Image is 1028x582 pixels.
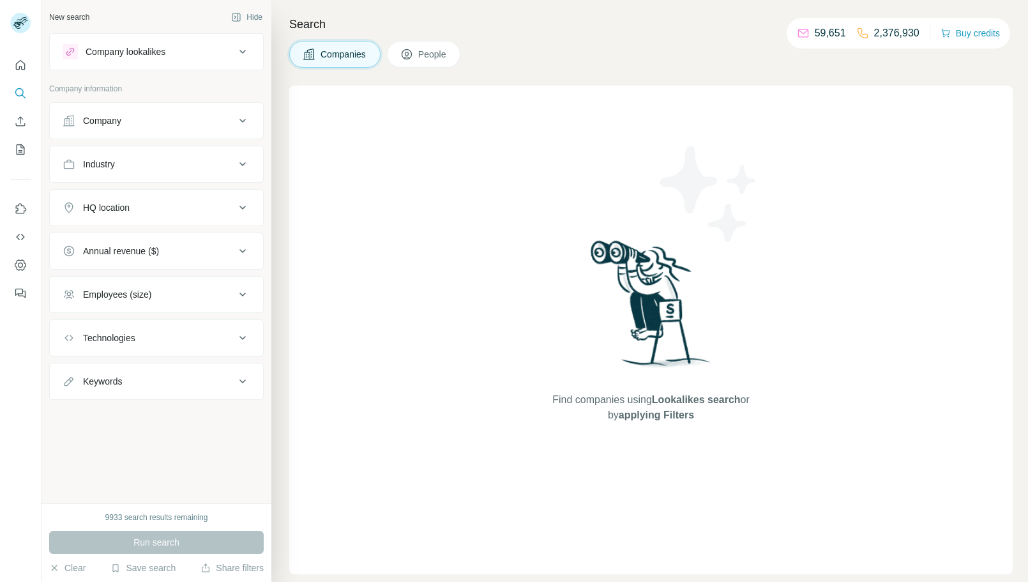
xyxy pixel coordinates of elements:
button: Keywords [50,366,263,397]
div: Company lookalikes [86,45,165,58]
p: 59,651 [815,26,846,41]
button: Share filters [200,562,264,574]
div: HQ location [83,201,130,214]
span: Lookalikes search [652,394,741,405]
img: Surfe Illustration - Woman searching with binoculars [585,237,718,379]
button: Dashboard [10,254,31,277]
p: 2,376,930 [874,26,919,41]
button: Save search [110,562,176,574]
div: Annual revenue ($) [83,245,159,257]
button: Hide [222,8,271,27]
div: Employees (size) [83,288,151,301]
button: Use Surfe API [10,226,31,249]
button: Company [50,105,263,136]
span: applying Filters [619,410,694,420]
button: Industry [50,149,263,180]
button: Feedback [10,282,31,305]
button: Employees (size) [50,279,263,310]
div: Technologies [83,332,135,344]
button: Enrich CSV [10,110,31,133]
div: New search [49,11,89,23]
button: Quick start [10,54,31,77]
span: Companies [321,48,367,61]
button: Technologies [50,323,263,353]
h4: Search [289,15,1013,33]
div: Company [83,114,121,127]
button: Buy credits [941,24,1000,42]
button: Company lookalikes [50,36,263,67]
div: Keywords [83,375,122,388]
p: Company information [49,83,264,95]
button: Use Surfe on LinkedIn [10,197,31,220]
button: Clear [49,562,86,574]
button: Annual revenue ($) [50,236,263,266]
button: My lists [10,138,31,161]
span: Find companies using or by [548,392,753,423]
button: Search [10,82,31,105]
img: Surfe Illustration - Stars [651,137,766,252]
div: Industry [83,158,115,171]
div: 9933 search results remaining [105,512,208,523]
button: HQ location [50,192,263,223]
span: People [418,48,448,61]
